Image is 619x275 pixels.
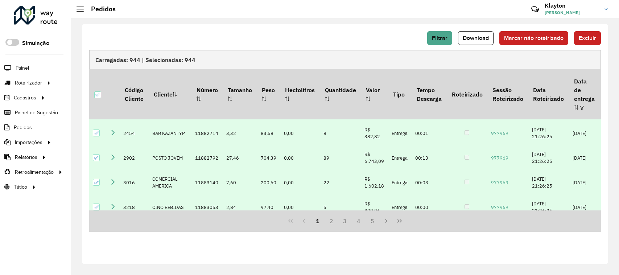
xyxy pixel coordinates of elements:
td: 89 [320,147,361,168]
td: 2902 [120,147,148,168]
span: Download [463,35,489,41]
a: 977969 [491,180,508,186]
span: Roteirizador [15,79,42,87]
button: Next Page [379,214,393,228]
th: Número [191,69,223,119]
button: Marcar não roteirizado [499,31,568,45]
td: 704,39 [257,147,280,168]
button: Last Page [393,214,407,228]
td: 2454 [120,119,148,148]
td: 0,00 [280,147,320,168]
label: Simulação [22,39,49,48]
span: Marcar não roteirizado [504,35,564,41]
td: 27,46 [223,147,257,168]
a: 977969 [491,155,508,161]
span: Excluir [579,35,596,41]
th: Tempo Descarga [412,69,446,119]
td: 0,00 [280,119,320,148]
td: [DATE] [569,169,599,197]
td: 97,40 [257,197,280,218]
button: 1 [311,214,325,228]
th: Hectolitros [280,69,320,119]
td: 11883140 [191,169,223,197]
th: Data Roteirizado [528,69,569,119]
td: COMERCIAL AMERICA [149,169,191,197]
td: [DATE] [569,147,599,168]
td: 0,00 [280,197,320,218]
td: [DATE] 21:26:25 [528,119,569,148]
span: Relatórios [15,153,37,161]
td: 200,60 [257,169,280,197]
td: R$ 1.602,18 [361,169,388,197]
td: R$ 400,06 [361,197,388,218]
td: 7,60 [223,169,257,197]
td: BAR KAZANTYP [149,119,191,148]
h3: Klayton [545,2,599,9]
span: Pedidos [14,124,32,131]
td: [DATE] [569,197,599,218]
td: Entrega [388,169,412,197]
td: 11882714 [191,119,223,148]
th: Cliente [149,69,191,119]
h2: Pedidos [84,5,116,13]
div: Carregadas: 944 | Selecionadas: 944 [89,50,601,69]
td: CINO BEBIDAS [149,197,191,218]
td: 00:00 [412,197,446,218]
td: 3,32 [223,119,257,148]
button: 5 [366,214,379,228]
th: Quantidade [320,69,361,119]
td: R$ 382,82 [361,119,388,148]
td: 00:13 [412,147,446,168]
td: 0,00 [280,169,320,197]
th: Tipo [388,69,412,119]
span: Importações [15,139,42,146]
td: R$ 6.743,09 [361,147,388,168]
td: POSTO JOVEM [149,147,191,168]
td: [DATE] 21:26:25 [528,169,569,197]
td: 2,84 [223,197,257,218]
span: Filtrar [432,35,447,41]
td: 22 [320,169,361,197]
th: Tamanho [223,69,257,119]
button: Excluir [574,31,601,45]
th: Roteirizado [447,69,487,119]
span: Cadastros [14,94,36,102]
td: Entrega [388,147,412,168]
td: 00:03 [412,169,446,197]
th: Valor [361,69,388,119]
td: [DATE] 21:26:25 [528,197,569,218]
td: 5 [320,197,361,218]
button: Download [458,31,494,45]
td: 11882792 [191,147,223,168]
a: Contato Rápido [527,1,543,17]
th: Código Cliente [120,69,148,119]
span: [PERSON_NAME] [545,9,599,16]
td: 00:01 [412,119,446,148]
td: [DATE] [569,119,599,148]
td: 83,58 [257,119,280,148]
a: 977969 [491,204,508,210]
button: 3 [338,214,352,228]
a: 977969 [491,130,508,136]
th: Sessão Roteirizado [487,69,528,119]
span: Painel [16,64,29,72]
button: Filtrar [427,31,452,45]
td: 3016 [120,169,148,197]
td: Entrega [388,119,412,148]
button: 2 [325,214,338,228]
span: Retroalimentação [15,168,54,176]
td: Entrega [388,197,412,218]
th: Data de entrega [569,69,599,119]
button: 4 [352,214,366,228]
td: 11883053 [191,197,223,218]
td: [DATE] 21:26:25 [528,147,569,168]
td: 3218 [120,197,148,218]
span: Painel de Sugestão [15,109,58,116]
th: Peso [257,69,280,119]
td: 8 [320,119,361,148]
span: Tático [14,183,27,191]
